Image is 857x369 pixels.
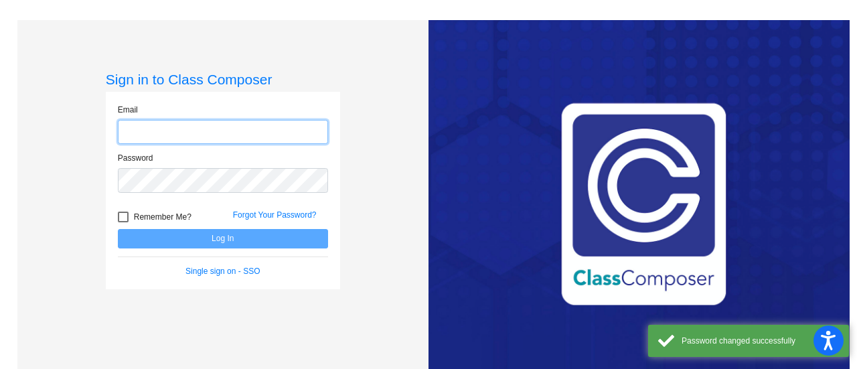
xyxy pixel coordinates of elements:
[185,267,260,276] a: Single sign on - SSO
[134,209,191,225] span: Remember Me?
[682,335,839,347] div: Password changed successfully
[233,210,317,220] a: Forgot Your Password?
[106,71,340,88] h3: Sign in to Class Composer
[118,229,328,248] button: Log In
[118,152,153,164] label: Password
[118,104,138,116] label: Email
